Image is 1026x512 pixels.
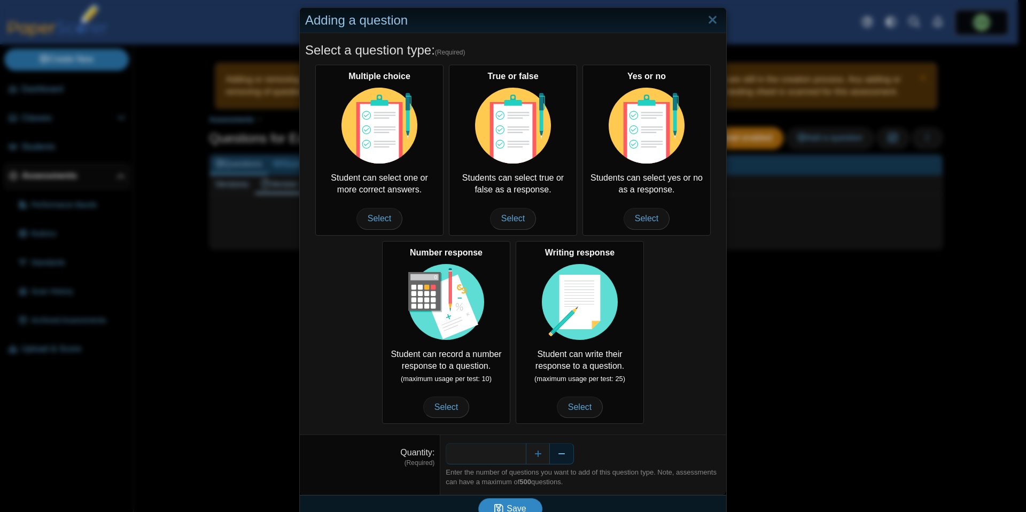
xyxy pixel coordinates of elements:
[315,65,444,236] div: Student can select one or more correct answers.
[348,72,410,81] b: Multiple choice
[519,478,531,486] b: 500
[341,88,417,164] img: item-type-multiple-choice.svg
[475,88,551,164] img: item-type-multiple-choice.svg
[516,241,644,424] div: Student can write their response to a question.
[435,48,465,57] span: (Required)
[557,397,603,418] span: Select
[704,11,721,29] a: Close
[526,443,550,464] button: Increase
[627,72,666,81] b: Yes or no
[356,208,402,229] span: Select
[423,397,469,418] span: Select
[624,208,670,229] span: Select
[408,264,484,340] img: item-type-number-response.svg
[550,443,574,464] button: Decrease
[609,88,685,164] img: item-type-multiple-choice.svg
[305,459,434,468] dfn: (Required)
[490,208,536,229] span: Select
[410,248,483,257] b: Number response
[382,241,510,424] div: Student can record a number response to a question.
[582,65,711,236] div: Students can select yes or no as a response.
[400,448,434,457] label: Quantity
[534,375,625,383] small: (maximum usage per test: 25)
[487,72,538,81] b: True or false
[449,65,577,236] div: Students can select true or false as a response.
[305,41,721,59] h5: Select a question type:
[300,8,726,33] div: Adding a question
[542,264,618,340] img: item-type-writing-response.svg
[545,248,615,257] b: Writing response
[401,375,492,383] small: (maximum usage per test: 10)
[446,468,721,487] div: Enter the number of questions you want to add of this question type. Note, assessments can have a...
